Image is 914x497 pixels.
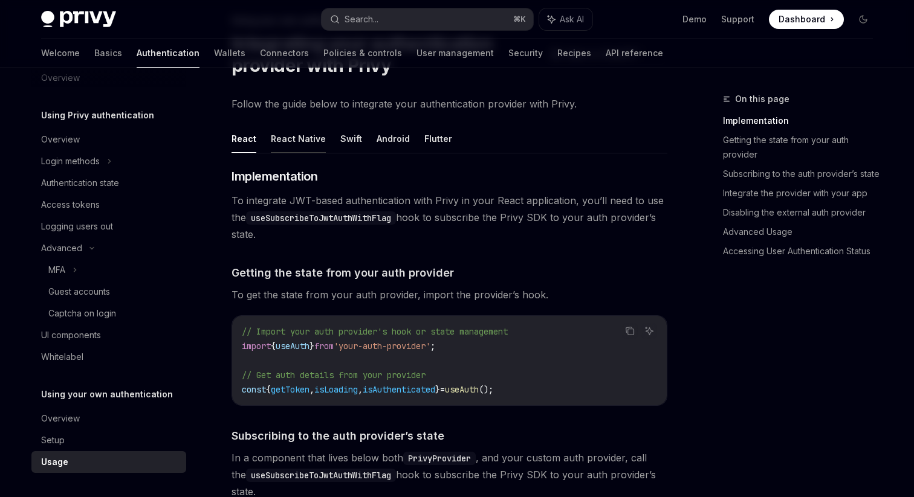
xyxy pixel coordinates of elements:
span: , [310,384,314,395]
span: getToken [271,384,310,395]
button: Toggle dark mode [854,10,873,29]
button: Copy the contents from the code block [622,323,638,339]
span: (); [479,384,493,395]
div: Authentication state [41,176,119,190]
code: useSubscribeToJwtAuthWithFlag [246,211,396,225]
a: Access tokens [31,194,186,216]
a: Dashboard [769,10,844,29]
span: isLoading [314,384,358,395]
span: const [242,384,266,395]
div: Advanced [41,241,82,255]
span: Follow the guide below to integrate your authentication provider with Privy. [232,95,667,112]
a: Overview [31,408,186,429]
div: Usage [41,455,68,469]
div: Setup [41,433,65,447]
span: On this page [735,92,789,106]
a: Recipes [557,39,591,68]
span: { [266,384,271,395]
span: To integrate JWT-based authentication with Privy in your React application, you’ll need to use th... [232,192,667,243]
span: Getting the state from your auth provider [232,265,454,281]
button: Swift [340,124,362,153]
span: To get the state from your auth provider, import the provider’s hook. [232,286,667,303]
a: Overview [31,129,186,150]
span: isAuthenticated [363,384,435,395]
span: useAuth [276,341,310,351]
div: Login methods [41,154,100,168]
div: Access tokens [41,197,100,212]
span: , [358,384,363,395]
button: React [232,124,256,153]
div: MFA [48,263,65,277]
a: Welcome [41,39,80,68]
a: Security [508,39,543,68]
span: import [242,341,271,351]
a: Implementation [723,111,883,130]
a: User management [416,39,494,68]
a: Integrate the provider with your app [723,184,883,203]
span: } [435,384,440,395]
code: useSubscribeToJwtAuthWithFlag [246,469,396,482]
span: { [271,341,276,351]
a: Guest accounts [31,281,186,303]
code: PrivyProvider [403,452,476,465]
a: API reference [606,39,663,68]
span: from [314,341,334,351]
span: useAuth [445,384,479,395]
span: Ask AI [560,13,584,25]
button: Ask AI [641,323,657,339]
a: Policies & controls [323,39,402,68]
span: Subscribing to the auth provider’s state [232,428,444,444]
span: 'your-auth-provider' [334,341,430,351]
span: // Get auth details from your provider [242,370,426,380]
div: UI components [41,328,101,342]
a: Authentication state [31,172,186,194]
button: Flutter [424,124,452,153]
a: Wallets [214,39,245,68]
span: Implementation [232,168,317,185]
a: Subscribing to the auth provider’s state [723,164,883,184]
h5: Using Privy authentication [41,108,154,123]
a: Disabling the external auth provider [723,203,883,222]
a: Advanced Usage [723,222,883,242]
a: Setup [31,429,186,451]
button: React Native [271,124,326,153]
a: Basics [94,39,122,68]
span: } [310,341,314,351]
img: dark logo [41,11,116,28]
span: Dashboard [779,13,825,25]
h5: Using your own authentication [41,387,173,402]
div: Overview [41,411,80,426]
div: Logging users out [41,219,113,234]
div: Captcha on login [48,306,116,321]
span: = [440,384,445,395]
a: Demo [682,13,707,25]
span: ⌘ K [513,14,526,24]
button: Ask AI [539,8,592,30]
a: Captcha on login [31,303,186,324]
button: Android [377,124,410,153]
div: Search... [345,12,378,27]
button: Search...⌘K [322,8,533,30]
div: Whitelabel [41,350,83,364]
div: Overview [41,132,80,147]
a: Whitelabel [31,346,186,368]
a: Connectors [260,39,309,68]
a: Usage [31,451,186,473]
div: Guest accounts [48,284,110,299]
a: Support [721,13,754,25]
a: Authentication [137,39,199,68]
a: Getting the state from your auth provider [723,130,883,164]
a: UI components [31,324,186,346]
a: Accessing User Authentication Status [723,242,883,261]
span: // Import your auth provider's hook or state management [242,326,508,337]
span: ; [430,341,435,351]
a: Logging users out [31,216,186,237]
